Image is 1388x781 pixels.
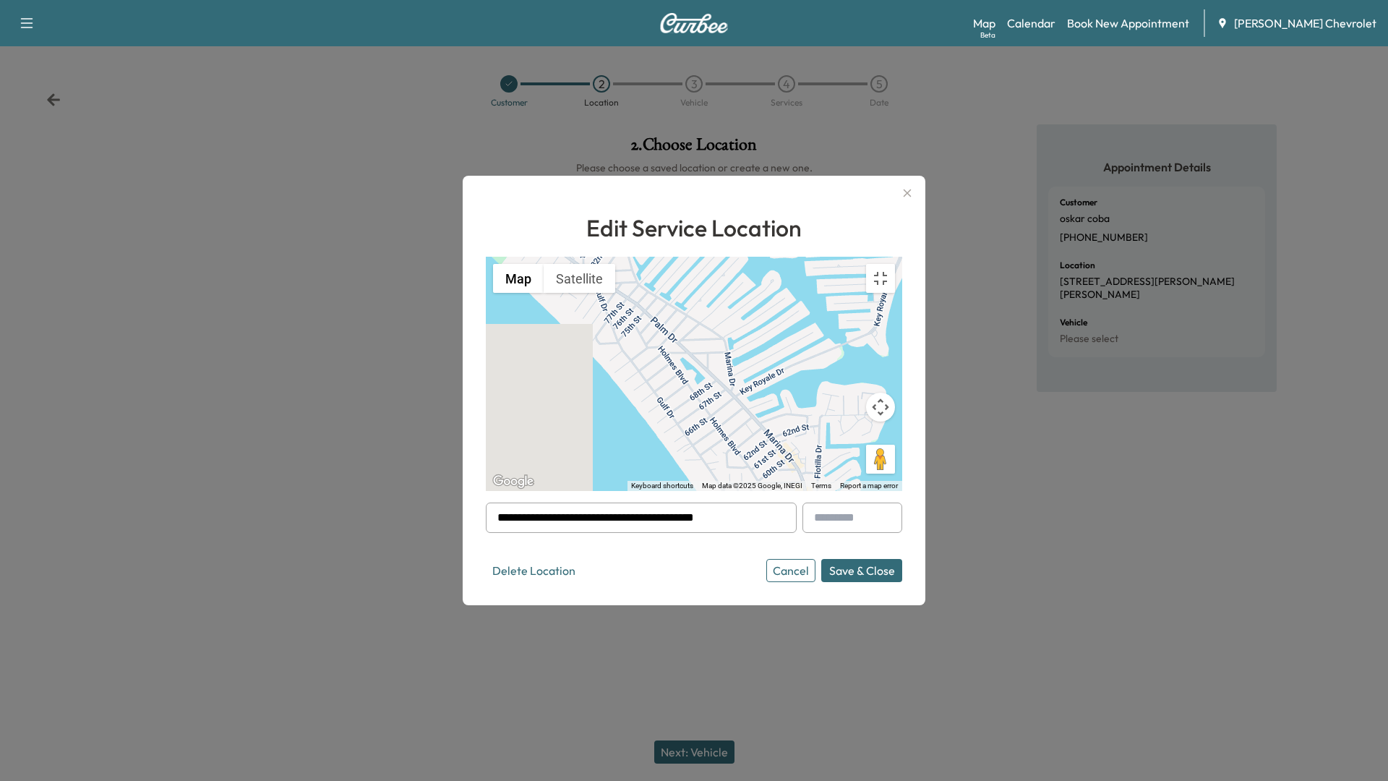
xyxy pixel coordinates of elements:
span: Map data ©2025 Google, INEGI [702,482,802,490]
a: MapBeta [973,14,995,32]
button: Save & Close [821,559,902,582]
button: Delete Location [486,559,582,582]
img: Curbee Logo [659,13,729,33]
a: Terms (opens in new tab) [811,482,831,490]
button: Cancel [766,559,815,582]
button: Drag Pegman onto the map to open Street View [866,445,895,474]
img: Google [489,472,537,491]
button: Show satellite imagery [544,264,615,293]
a: Open this area in Google Maps (opens a new window) [489,472,537,491]
button: Show street map [493,264,544,293]
a: Calendar [1007,14,1055,32]
div: Beta [980,30,995,40]
button: Map camera controls [866,393,895,422]
a: Report a map error [840,482,898,490]
span: [PERSON_NAME] Chevrolet [1234,14,1376,32]
h1: Edit Service Location [486,210,902,245]
button: Keyboard shortcuts [631,481,693,491]
button: Toggle fullscreen view [866,264,895,293]
a: Book New Appointment [1067,14,1189,32]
